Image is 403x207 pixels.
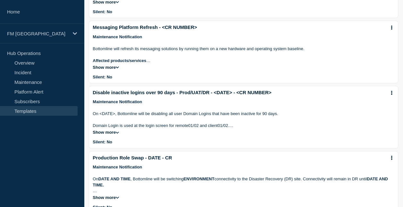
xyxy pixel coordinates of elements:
[93,130,119,135] button: Show more
[93,139,112,144] p: Silent: No
[7,31,69,36] p: FM [GEOGRAPHIC_DATA]
[93,155,172,161] a: Production Role Swap - DATE - CR
[93,34,142,39] strong: Maintenance Notification
[93,90,271,95] a: Disable inactive logins over 90 days - Prod/UAT/DR - <DATE> - <CR NUMBER>
[93,65,119,70] button: Show more
[93,24,197,30] a: Messaging Platform Refresh - <CR NUMBER>
[93,111,394,117] p: On <DATE>, Bottomline will be disabling all user Domain Logins that have been inactive for 90 days.
[93,9,112,14] p: Silent: No
[98,176,130,181] strong: DATE AND TIME
[93,46,394,52] p: Bottomline will refresh its messaging solutions by running them on a new hardware and operating s...
[93,75,112,79] p: Silent: No
[93,99,142,104] strong: Maintenance Notification
[93,165,142,169] strong: Maintenance Notification
[93,58,150,63] strong: Affected products/services
[93,195,119,200] button: Show more
[93,176,389,187] strong: DATE AND TIME.
[93,176,394,188] p: On , Bottomline will be switching connectivity to the Disaster Recovery (DR) site. Connectivity w...
[93,123,394,129] p: Domain Login is used at the login screen for remote01/02 and client01/02.
[183,176,214,181] strong: ENVIRONMENT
